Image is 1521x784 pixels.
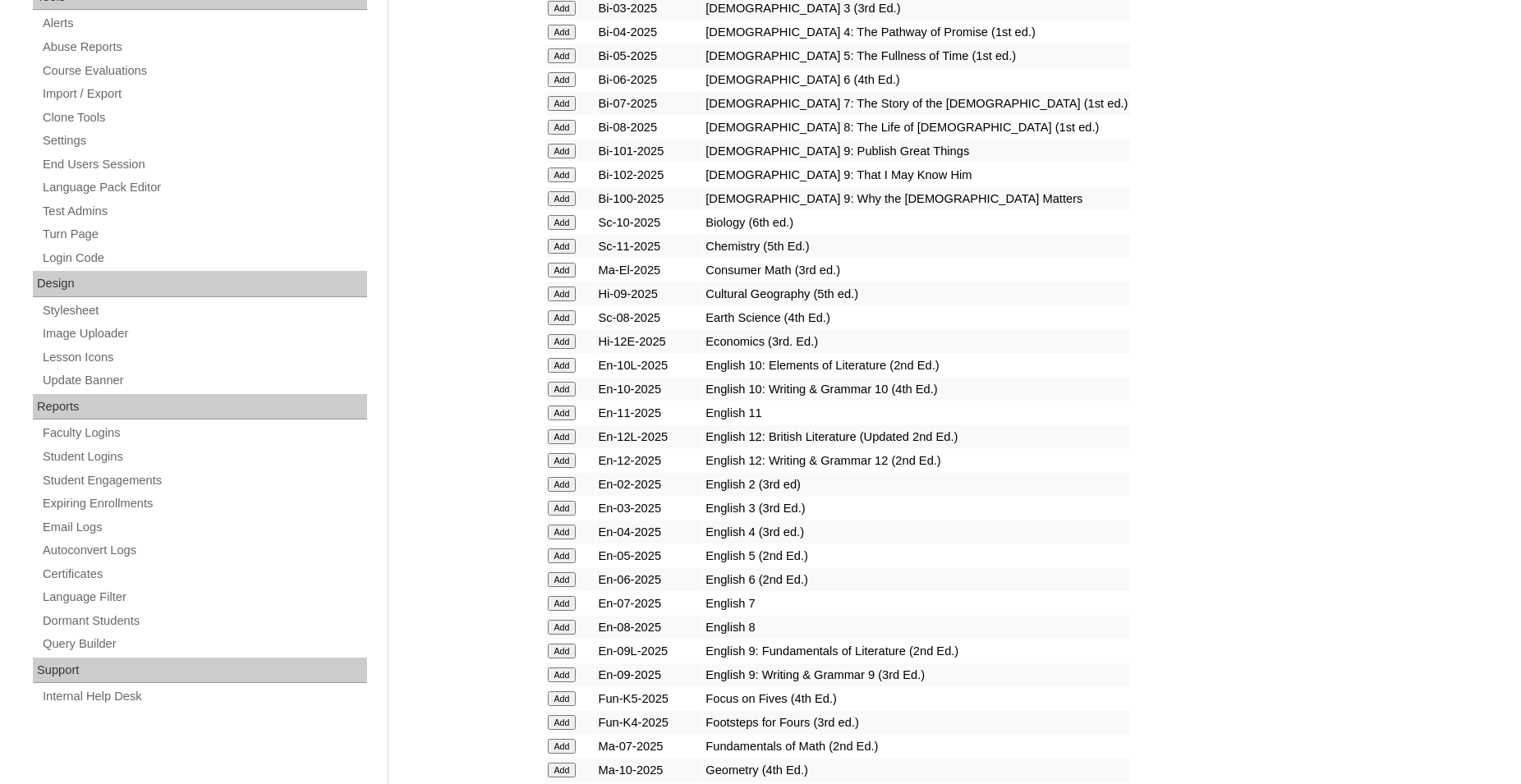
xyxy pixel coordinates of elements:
[595,425,702,448] td: En-12L-2025
[41,177,367,198] a: Language Pack Editor
[548,334,577,349] input: Add
[703,735,1130,758] td: Fundamentals of Math (2nd Ed.)
[703,497,1130,520] td: English 3 (3rd Ed.)
[548,72,577,87] input: Add
[548,167,577,182] input: Add
[41,108,367,128] a: Clone Tools
[548,215,577,230] input: Add
[41,587,367,607] a: Language Filter
[548,548,577,563] input: Add
[41,423,367,443] a: Faculty Logins
[548,429,577,444] input: Add
[703,640,1130,663] td: English 9: Fundamentals of Literature (2nd Ed.)
[548,739,577,754] input: Add
[548,477,577,492] input: Add
[548,358,577,373] input: Add
[41,686,367,707] a: Internal Help Desk
[703,211,1130,234] td: Biology (6th ed.)
[595,592,702,615] td: En-07-2025
[595,640,702,663] td: En-09L-2025
[595,354,702,377] td: En-10L-2025
[33,271,367,297] div: Design
[703,259,1130,282] td: Consumer Math (3rd ed.)
[548,525,577,539] input: Add
[548,453,577,468] input: Add
[548,667,577,682] input: Add
[41,564,367,585] a: Certificates
[703,306,1130,329] td: Earth Science (4th Ed.)
[703,163,1130,186] td: [DEMOGRAPHIC_DATA] 9: That I May Know Him
[703,663,1130,686] td: English 9: Writing & Grammar 9 (3rd Ed.)
[33,658,367,684] div: Support
[548,191,577,206] input: Add
[41,300,367,321] a: Stylesheet
[548,25,577,39] input: Add
[703,592,1130,615] td: English 7
[703,44,1130,67] td: [DEMOGRAPHIC_DATA] 5: The Fullness of Time (1st ed.)
[703,473,1130,496] td: English 2 (3rd ed)
[41,13,367,34] a: Alerts
[703,140,1130,163] td: [DEMOGRAPHIC_DATA] 9: Publish Great Things
[703,520,1130,543] td: English 4 (3rd ed.)
[595,44,702,67] td: Bi-05-2025
[595,68,702,91] td: Bi-06-2025
[41,370,367,391] a: Update Banner
[548,144,577,158] input: Add
[548,596,577,611] input: Add
[595,473,702,496] td: En-02-2025
[703,21,1130,44] td: [DEMOGRAPHIC_DATA] 4: The Pathway of Promise (1st ed.)
[595,163,702,186] td: Bi-102-2025
[548,263,577,277] input: Add
[595,544,702,567] td: En-05-2025
[548,644,577,658] input: Add
[595,497,702,520] td: En-03-2025
[33,394,367,420] div: Reports
[595,378,702,401] td: En-10-2025
[595,568,702,591] td: En-06-2025
[703,568,1130,591] td: English 6 (2nd Ed.)
[548,572,577,587] input: Add
[595,116,702,139] td: Bi-08-2025
[703,616,1130,639] td: English 8
[41,61,367,81] a: Course Evaluations
[41,540,367,561] a: Autoconvert Logs
[595,187,702,210] td: Bi-100-2025
[548,48,577,63] input: Add
[595,306,702,329] td: Sc-08-2025
[41,634,367,654] a: Query Builder
[595,140,702,163] td: Bi-101-2025
[595,711,702,734] td: Fun-K4-2025
[703,68,1130,91] td: [DEMOGRAPHIC_DATA] 6 (4th Ed.)
[548,620,577,635] input: Add
[548,120,577,135] input: Add
[595,759,702,782] td: Ma-10-2025
[703,116,1130,139] td: [DEMOGRAPHIC_DATA] 8: The Life of [DEMOGRAPHIC_DATA] (1st ed.)
[548,96,577,111] input: Add
[703,92,1130,115] td: [DEMOGRAPHIC_DATA] 7: The Story of the [DEMOGRAPHIC_DATA] (1st ed.)
[595,282,702,305] td: Hi-09-2025
[41,517,367,538] a: Email Logs
[703,330,1130,353] td: Economics (3rd. Ed.)
[41,347,367,368] a: Lesson Icons
[595,663,702,686] td: En-09-2025
[41,611,367,631] a: Dormant Students
[41,154,367,175] a: End Users Session
[595,21,702,44] td: Bi-04-2025
[41,201,367,222] a: Test Admins
[548,501,577,516] input: Add
[703,687,1130,710] td: Focus on Fives (4th Ed.)
[703,544,1130,567] td: English 5 (2nd Ed.)
[595,92,702,115] td: Bi-07-2025
[548,310,577,325] input: Add
[41,224,367,245] a: Turn Page
[41,248,367,268] a: Login Code
[548,715,577,730] input: Add
[41,470,367,491] a: Student Engagements
[548,763,577,777] input: Add
[41,37,367,57] a: Abuse Reports
[703,187,1130,210] td: [DEMOGRAPHIC_DATA] 9: Why the [DEMOGRAPHIC_DATA] Matters
[595,211,702,234] td: Sc-10-2025
[548,382,577,397] input: Add
[595,449,702,472] td: En-12-2025
[703,425,1130,448] td: English 12: British Literature (Updated 2nd Ed.)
